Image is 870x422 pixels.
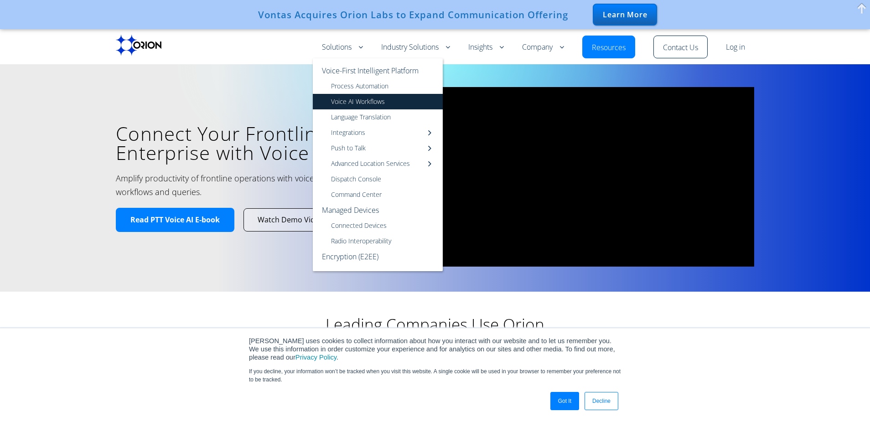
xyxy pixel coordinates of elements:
[313,218,443,233] a: Connected Devices
[258,9,568,20] div: Vontas Acquires Orion Labs to Expand Communication Offering
[381,42,450,53] a: Industry Solutions
[663,42,698,53] a: Contact Us
[116,171,389,199] h2: Amplify productivity of frontline operations with voice-automated workflows and queries.
[313,94,443,109] a: Voice AI Workflows
[593,4,657,26] div: Learn More
[824,378,870,422] iframe: Chat Widget
[313,171,443,187] a: Dispatch Console
[468,42,504,53] a: Insights
[313,58,443,78] a: Voice-First Intelligent Platform
[313,249,443,271] a: Encryption (E2EE)
[116,35,161,56] img: Orion labs Black logo
[313,156,443,171] a: Advanced Location Services
[249,367,621,384] p: If you decline, your information won’t be tracked when you visit this website. A single cookie wi...
[550,392,579,410] a: Got It
[592,42,626,53] a: Resources
[295,354,337,361] a: Privacy Policy
[313,109,443,125] a: Language Translation
[313,233,443,249] a: Radio Interoperability
[313,125,443,140] a: Integrations
[244,209,337,231] a: Watch Demo Video
[522,42,564,53] a: Company
[258,215,324,225] span: Watch Demo Video
[322,42,363,53] a: Solutions
[435,87,754,267] iframe: vimeo Video Player
[253,314,617,335] h2: Leading Companies Use Orion
[726,42,745,53] a: Log in
[585,392,618,410] a: Decline
[116,208,234,232] a: Read PTT Voice AI E-book
[313,78,443,94] a: Process Automation
[313,187,443,202] a: Command Center
[130,215,220,225] span: Read PTT Voice AI E-book
[313,140,443,156] a: Push to Talk
[249,337,615,361] span: [PERSON_NAME] uses cookies to collect information about how you interact with our website and to ...
[313,202,443,218] a: Managed Devices
[116,124,421,162] h1: Connect Your Frontline Enterprise with Voice AI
